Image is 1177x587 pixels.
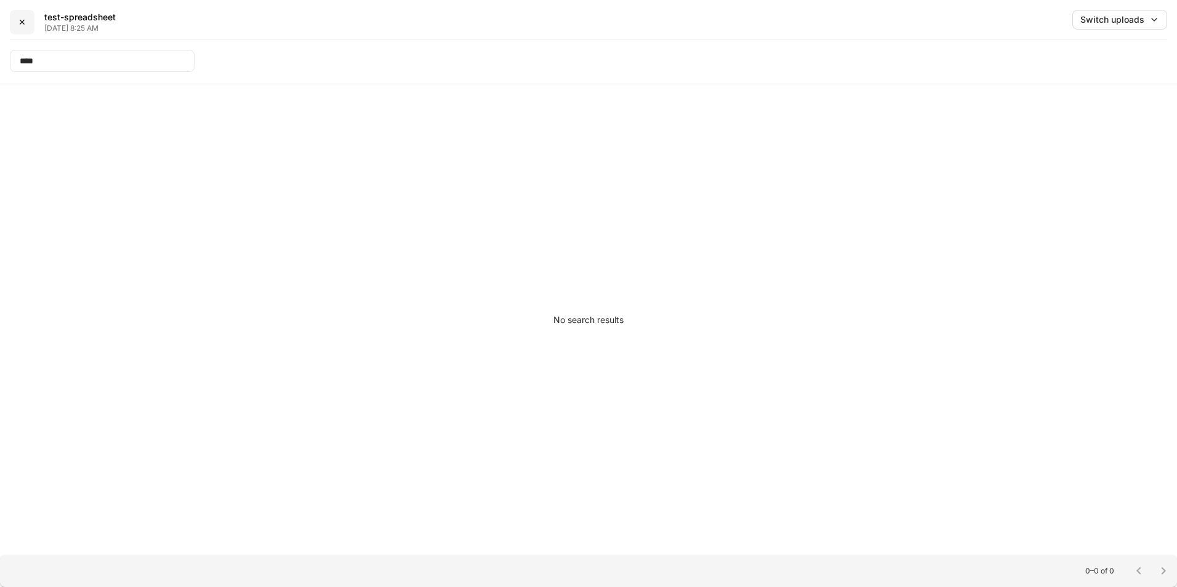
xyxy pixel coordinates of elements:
[44,11,116,23] h5: test-spreadsheet
[1080,14,1144,26] div: Switch uploads
[10,10,34,34] button: ✕
[1072,10,1167,30] button: Switch uploads
[553,314,624,326] div: No search results
[18,16,26,28] div: ✕
[44,23,116,33] p: [DATE] 8:25 AM
[1085,566,1114,576] p: 0–0 of 0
